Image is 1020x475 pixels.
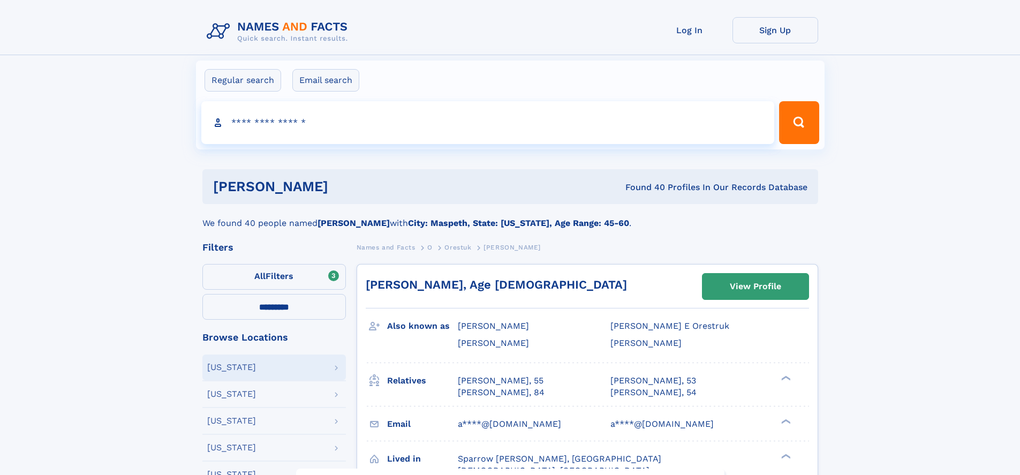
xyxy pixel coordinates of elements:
span: [PERSON_NAME] [458,338,529,348]
button: Search Button [779,101,819,144]
label: Email search [292,69,359,92]
div: We found 40 people named with . [202,204,818,230]
input: search input [201,101,775,144]
div: Browse Locations [202,333,346,342]
div: ❯ [779,374,791,381]
a: O [427,240,433,254]
div: ❯ [779,418,791,425]
b: [PERSON_NAME] [318,218,390,228]
span: Sparrow [PERSON_NAME], [GEOGRAPHIC_DATA] [458,454,661,464]
span: Orestuk [444,244,471,251]
div: Found 40 Profiles In Our Records Database [477,182,807,193]
label: Regular search [205,69,281,92]
a: Sign Up [732,17,818,43]
h3: Relatives [387,372,458,390]
h3: Also known as [387,317,458,335]
a: Log In [647,17,732,43]
a: [PERSON_NAME], 54 [610,387,697,398]
a: [PERSON_NAME], 55 [458,375,543,387]
span: [PERSON_NAME] [458,321,529,331]
span: [PERSON_NAME] [610,338,682,348]
img: Logo Names and Facts [202,17,357,46]
a: [PERSON_NAME], 53 [610,375,696,387]
a: Names and Facts [357,240,415,254]
span: All [254,271,266,281]
a: Orestuk [444,240,471,254]
a: [PERSON_NAME], 84 [458,387,545,398]
div: Filters [202,243,346,252]
h3: Lived in [387,450,458,468]
h1: [PERSON_NAME] [213,180,477,193]
label: Filters [202,264,346,290]
div: [US_STATE] [207,443,256,452]
span: [PERSON_NAME] E Orestruk [610,321,729,331]
div: [US_STATE] [207,417,256,425]
div: [US_STATE] [207,390,256,398]
h3: Email [387,415,458,433]
a: View Profile [702,274,809,299]
div: ❯ [779,453,791,459]
a: [PERSON_NAME], Age [DEMOGRAPHIC_DATA] [366,278,627,291]
b: City: Maspeth, State: [US_STATE], Age Range: 45-60 [408,218,629,228]
div: [US_STATE] [207,363,256,372]
span: O [427,244,433,251]
div: View Profile [730,274,781,299]
span: [PERSON_NAME] [483,244,541,251]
